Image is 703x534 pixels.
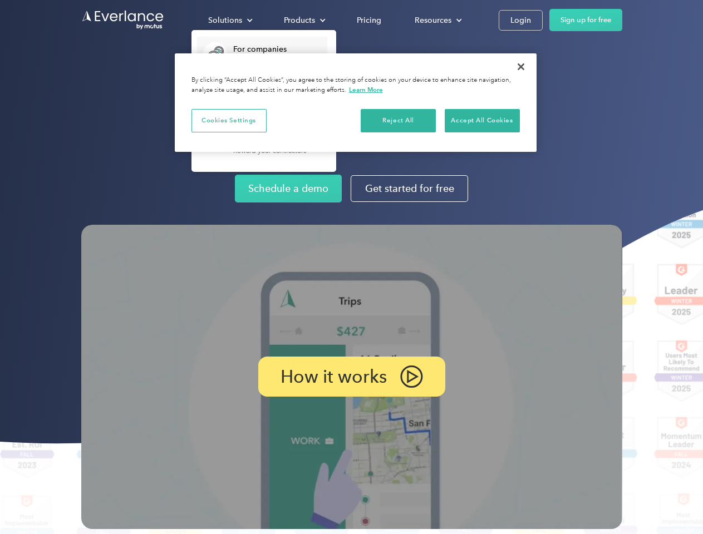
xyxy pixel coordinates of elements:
[357,13,381,27] div: Pricing
[351,175,468,202] a: Get started for free
[208,13,242,27] div: Solutions
[273,11,335,30] div: Products
[499,10,543,31] a: Login
[549,9,622,31] a: Sign up for free
[349,86,383,93] a: More information about your privacy, opens in a new tab
[510,13,531,27] div: Login
[235,175,342,202] a: Schedule a demo
[197,11,262,30] div: Solutions
[346,11,392,30] a: Pricing
[404,11,471,30] div: Resources
[191,76,520,95] div: By clicking “Accept All Cookies”, you agree to the storing of cookies on your device to enhance s...
[81,9,165,31] a: Go to homepage
[284,13,315,27] div: Products
[445,109,520,132] button: Accept All Cookies
[197,37,327,73] a: For companiesEasy vehicle reimbursements
[82,66,138,90] input: Submit
[191,109,267,132] button: Cookies Settings
[361,109,436,132] button: Reject All
[415,13,451,27] div: Resources
[175,53,537,152] div: Privacy
[509,55,533,79] button: Close
[175,53,537,152] div: Cookie banner
[233,44,322,55] div: For companies
[191,30,336,172] nav: Solutions
[281,370,387,383] p: How it works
